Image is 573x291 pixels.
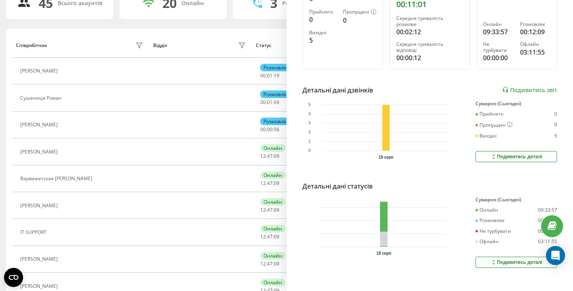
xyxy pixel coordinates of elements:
div: 00:12:09 [538,218,557,223]
div: Розмовляє [260,90,292,98]
div: Співробітник [16,43,47,48]
div: : : [260,234,279,240]
div: 09:33:57 [483,27,513,37]
div: Прийнято [476,111,503,117]
div: Вихідні [309,30,337,35]
button: Подивитись деталі [476,257,557,268]
span: 00 [260,72,266,79]
div: Сумарно (Сьогодні) [476,197,557,203]
div: Відділ [153,43,167,48]
div: Розмовляє [520,22,550,27]
text: 5 [308,102,311,107]
div: Open Intercom Messenger [546,246,565,265]
text: 1 [308,139,311,144]
span: 09 [274,153,279,159]
div: Розмовляє [476,218,505,223]
div: : : [260,100,279,105]
div: Детальні дані статусів [302,181,373,191]
div: Середня тривалість розмови [396,16,464,27]
div: Онлайн [260,279,285,286]
div: : : [260,73,279,79]
span: 00 [260,99,266,106]
div: 00:02:12 [396,27,464,37]
div: 09:33:57 [538,207,557,213]
div: 00:00:00 [538,228,557,234]
span: 00 [260,126,266,133]
div: Сушениця Роман [20,95,64,101]
span: 19 [274,72,279,79]
div: [PERSON_NAME] [20,149,60,155]
span: 47 [267,180,273,187]
div: Середня тривалість відповіді [396,41,464,53]
span: 47 [267,206,273,213]
span: 00 [267,126,273,133]
div: : : [260,207,279,213]
div: 5 [554,133,557,139]
button: Open CMP widget [4,268,23,287]
text: 19 серп [376,251,391,256]
div: [PERSON_NAME] [20,122,60,128]
div: 00:00:12 [396,53,464,63]
div: Онлайн [260,198,285,206]
div: 0 [309,15,337,24]
div: : : [260,261,279,267]
text: 0 [308,148,311,153]
span: 09 [274,260,279,267]
div: Онлайн [483,22,513,27]
div: 0 [554,122,557,128]
div: Онлайн [260,144,285,152]
text: 4 [308,112,311,116]
div: : : [260,153,279,159]
div: Пропущені [343,9,376,16]
div: Офлайн [476,239,499,244]
div: Онлайн [260,225,285,232]
text: 3 [308,121,311,125]
div: Подивитись деталі [490,259,542,265]
span: 09 [274,180,279,187]
div: [PERSON_NAME] [20,256,60,262]
div: : : [260,127,279,132]
span: 01 [267,72,273,79]
div: 00:00:00 [483,53,513,63]
span: 09 [274,233,279,240]
button: Подивитись деталі [476,151,557,162]
span: 12 [260,153,266,159]
div: Онлайн [260,171,285,179]
text: 19 серп [378,155,393,159]
span: 56 [274,126,279,133]
div: Подивитись деталі [490,153,542,160]
span: 12 [260,206,266,213]
div: IT SUPPORT [20,230,49,235]
span: 12 [260,233,266,240]
span: 47 [267,153,273,159]
div: [PERSON_NAME] [20,203,60,208]
div: Статус [256,43,271,48]
div: Прийнято [309,9,337,15]
text: 2 [308,130,311,134]
div: 00:12:09 [520,27,550,37]
div: Не турбувати [483,41,513,53]
div: Вихідні [476,133,497,139]
div: Онлайн [260,252,285,260]
div: : : [260,181,279,186]
div: Онлайн [476,207,498,213]
div: [PERSON_NAME] [20,68,60,74]
div: 5 [309,35,337,45]
span: 01 [267,99,273,106]
div: Пропущені [476,122,513,128]
span: 47 [267,260,273,267]
div: Офлайн [520,41,550,47]
div: Розмовляє [260,64,292,71]
div: Розмовляє [260,118,292,125]
span: 47 [267,233,273,240]
div: Детальні дані дзвінків [302,85,373,95]
span: 12 [260,260,266,267]
div: Сумарно (Сьогодні) [476,101,557,106]
span: 09 [274,206,279,213]
div: 0 [343,16,376,25]
div: 03:11:55 [538,239,557,244]
div: Не турбувати [476,228,511,234]
a: Подивитись звіт [502,87,557,93]
span: 12 [260,180,266,187]
div: 03:11:55 [520,47,550,57]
